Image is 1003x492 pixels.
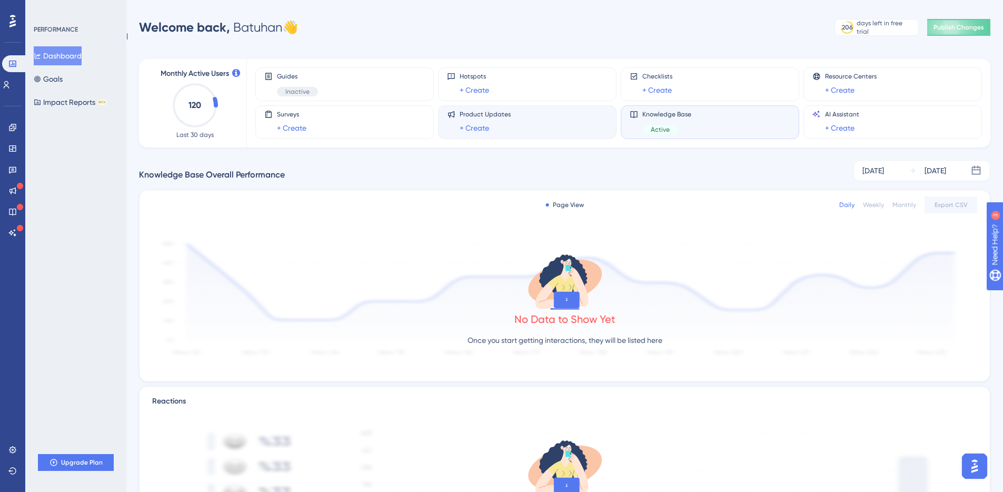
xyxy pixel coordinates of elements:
[139,169,285,181] span: Knowledge Base Overall Performance
[934,23,984,32] span: Publish Changes
[842,23,853,32] div: 206
[277,110,306,119] span: Surveys
[642,72,672,81] span: Checklists
[139,19,230,35] span: Welcome back,
[935,201,968,209] span: Export CSV
[277,72,318,81] span: Guides
[959,450,990,482] iframe: UserGuiding AI Assistant Launcher
[925,196,977,213] button: Export CSV
[825,122,855,134] a: + Create
[38,454,114,471] button: Upgrade Plan
[34,70,63,88] button: Goals
[642,84,672,96] a: + Create
[927,19,990,36] button: Publish Changes
[34,46,82,65] button: Dashboard
[73,5,76,14] div: 3
[460,72,489,81] span: Hotspots
[825,72,877,81] span: Resource Centers
[642,110,691,119] span: Knowledge Base
[34,93,107,112] button: Impact ReportsBETA
[468,334,662,347] p: Once you start getting interactions, they will be listed here
[892,201,916,209] div: Monthly
[460,84,489,96] a: + Create
[34,25,78,34] div: PERFORMANCE
[285,87,310,96] span: Inactive
[863,201,884,209] div: Weekly
[161,67,229,80] span: Monthly Active Users
[139,19,298,36] div: Batuhan 👋
[839,201,855,209] div: Daily
[97,100,107,105] div: BETA
[545,201,584,209] div: Page View
[460,122,489,134] a: + Create
[277,122,306,134] a: + Create
[857,19,915,36] div: days left in free trial
[188,100,201,110] text: 120
[61,458,103,467] span: Upgrade Plan
[152,395,977,408] div: Reactions
[825,84,855,96] a: + Create
[25,3,66,15] span: Need Help?
[514,312,615,327] div: No Data to Show Yet
[651,125,670,134] span: Active
[460,110,511,119] span: Product Updates
[825,110,859,119] span: AI Assistant
[176,131,214,139] span: Last 30 days
[925,164,946,177] div: [DATE]
[862,164,884,177] div: [DATE]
